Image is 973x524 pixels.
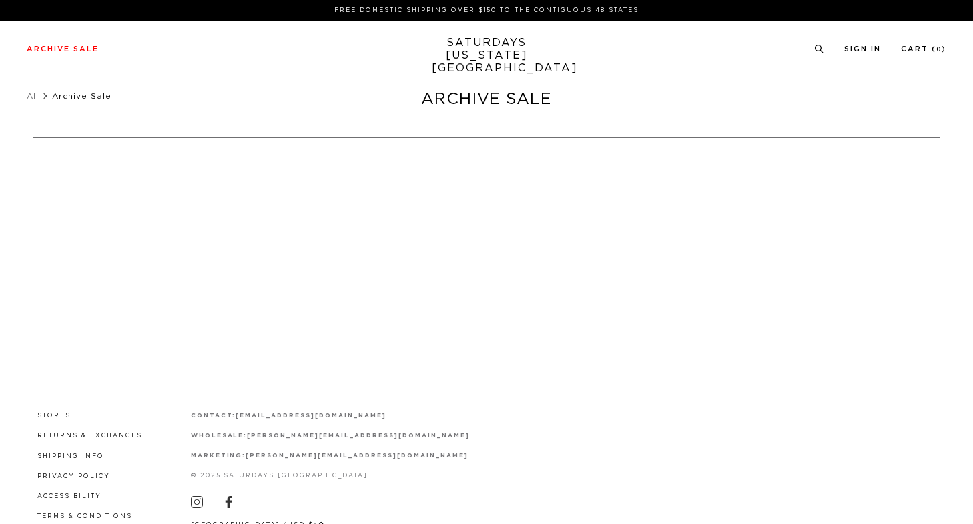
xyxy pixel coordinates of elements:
[901,45,946,53] a: Cart (0)
[936,47,942,53] small: 0
[37,493,101,499] a: Accessibility
[27,45,99,53] a: Archive Sale
[844,45,881,53] a: Sign In
[32,5,941,15] p: FREE DOMESTIC SHIPPING OVER $150 TO THE CONTIGUOUS 48 STATES
[236,413,386,419] a: [EMAIL_ADDRESS][DOMAIN_NAME]
[246,453,468,459] a: [PERSON_NAME][EMAIL_ADDRESS][DOMAIN_NAME]
[247,433,469,439] a: [PERSON_NAME][EMAIL_ADDRESS][DOMAIN_NAME]
[37,413,71,419] a: Stores
[37,453,104,459] a: Shipping Info
[37,433,142,439] a: Returns & Exchanges
[191,413,236,419] strong: contact:
[52,92,111,100] span: Archive Sale
[191,453,246,459] strong: marketing:
[432,37,542,75] a: SATURDAYS[US_STATE][GEOGRAPHIC_DATA]
[37,473,110,479] a: Privacy Policy
[191,471,470,481] p: © 2025 Saturdays [GEOGRAPHIC_DATA]
[37,513,132,519] a: Terms & Conditions
[191,433,248,439] strong: wholesale:
[27,92,39,100] a: All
